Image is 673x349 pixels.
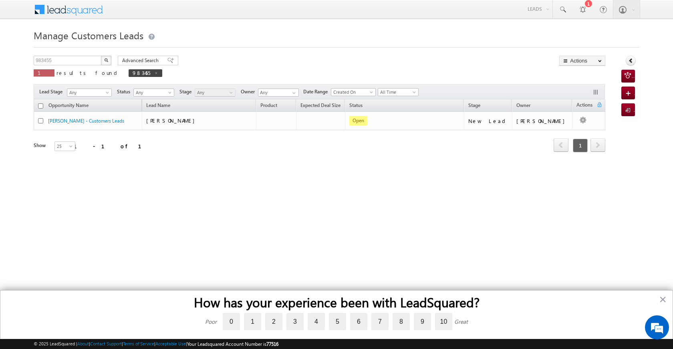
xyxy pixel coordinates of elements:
[454,318,468,325] div: Great
[90,341,122,346] a: Contact Support
[74,141,151,151] div: 1 - 1 of 1
[146,117,199,124] span: [PERSON_NAME]
[414,313,431,330] label: 9
[393,313,410,330] label: 8
[48,102,89,108] span: Opportunity Name
[187,341,278,347] span: Your Leadsquared Account Number is
[123,341,154,346] a: Terms of Service
[590,138,605,152] span: next
[308,313,325,330] label: 4
[554,138,568,152] span: prev
[659,293,667,306] button: Close
[349,116,367,125] span: Open
[16,295,657,310] h2: How has your experience been with LeadSquared?
[205,318,217,325] div: Poor
[303,88,331,95] span: Date Range
[516,117,569,125] div: [PERSON_NAME]
[573,139,588,152] span: 1
[468,102,480,108] span: Stage
[34,29,143,42] span: Manage Customers Leads
[329,313,346,330] label: 5
[345,101,367,111] a: Status
[67,89,109,96] span: Any
[104,58,108,62] img: Search
[300,102,341,108] span: Expected Deal Size
[258,89,299,97] input: Type to Search
[77,341,89,346] a: About
[39,88,66,95] span: Lead Stage
[179,88,195,95] span: Stage
[350,313,367,330] label: 6
[133,69,150,76] span: 983455
[371,313,389,330] label: 7
[244,313,261,330] label: 1
[48,118,124,124] a: [PERSON_NAME] - Customers Leads
[122,57,161,64] span: Advanced Search
[331,89,373,96] span: Created On
[155,341,186,346] a: Acceptable Use
[34,340,278,348] span: © 2025 LeadSquared | | | | |
[516,102,530,108] span: Owner
[288,89,298,97] a: Show All Items
[134,89,172,96] span: Any
[378,89,416,96] span: All Time
[38,103,43,109] input: Check all records
[265,313,282,330] label: 2
[195,89,233,96] span: Any
[468,117,508,125] div: New Lead
[572,101,596,111] span: Actions
[117,88,133,95] span: Status
[260,102,277,108] span: Product
[34,142,48,149] div: Show
[56,69,120,76] span: results found
[266,341,278,347] span: 77516
[223,313,240,330] label: 0
[55,143,76,150] span: 25
[435,313,452,330] label: 10
[142,101,174,111] span: Lead Name
[286,313,304,330] label: 3
[559,56,605,66] button: Actions
[38,69,50,76] span: 1
[241,88,258,95] span: Owner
